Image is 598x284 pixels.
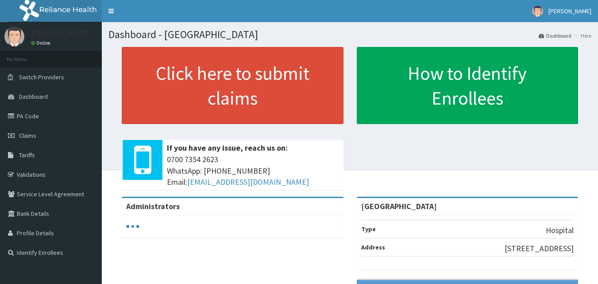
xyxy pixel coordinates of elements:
[167,154,339,188] span: 0700 7354 2623 WhatsApp: [PHONE_NUMBER] Email:
[357,47,579,124] a: How to Identify Enrollees
[19,93,48,101] span: Dashboard
[126,201,180,211] b: Administrators
[167,143,288,153] b: If you have any issue, reach us on:
[548,7,591,15] span: [PERSON_NAME]
[108,29,591,40] h1: Dashboard - [GEOGRAPHIC_DATA]
[572,32,591,39] li: Here
[187,177,309,187] a: [EMAIL_ADDRESS][DOMAIN_NAME]
[19,132,36,140] span: Claims
[19,151,35,159] span: Tariffs
[126,220,139,233] svg: audio-loading
[539,32,571,39] a: Dashboard
[19,73,64,81] span: Switch Providers
[31,29,89,37] p: [PERSON_NAME]
[361,243,385,251] b: Address
[361,225,376,233] b: Type
[505,243,574,254] p: [STREET_ADDRESS]
[546,225,574,236] p: Hospital
[532,6,543,17] img: User Image
[122,47,343,124] a: Click here to submit claims
[4,27,24,47] img: User Image
[31,40,52,46] a: Online
[361,201,437,211] strong: [GEOGRAPHIC_DATA]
